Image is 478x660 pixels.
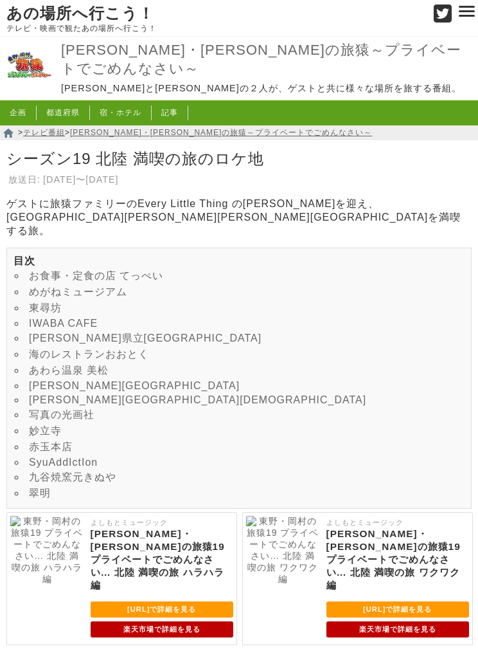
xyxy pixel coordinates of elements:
[70,128,372,137] a: [PERSON_NAME]・[PERSON_NAME]の旅猿～プライベートでごめんなさい～
[91,516,233,527] p: よしもとミュージック
[246,516,320,585] img: 東野・岡村の旅猿19 プライベートでごめんなさい… 北陸 満喫の旅 ワクワク編
[61,83,475,94] p: [PERSON_NAME]と[PERSON_NAME]の２人が、ゲストと共に様々な場所を旅する番組。
[29,409,94,420] a: 写真の光画社
[326,527,469,592] p: [PERSON_NAME]・[PERSON_NAME]の旅猿19 プライベートでごめんなさい… 北陸 満喫の旅 ワクワク編
[29,302,62,313] a: 東尋坊
[42,173,119,187] td: [DATE]〜[DATE]
[6,24,420,33] p: テレビ・映画で観たあの場所へ行こう！
[29,349,149,360] a: 海のレストランおおとく
[3,82,55,93] a: 東野・岡村の旅猿～プライベートでごめんなさい～
[29,441,73,452] a: 赤玉本店
[29,380,240,391] a: [PERSON_NAME][GEOGRAPHIC_DATA]
[246,574,320,584] a: 東野・岡村の旅猿19 プライベートでごめんなさい… 北陸 満喫の旅 ワクワク編
[161,108,178,117] a: 記事
[29,365,109,376] a: あわら温泉 美松
[29,333,261,344] a: [PERSON_NAME]県立[GEOGRAPHIC_DATA]
[29,270,163,281] a: お食事・定食の店 てっぺい
[434,12,452,23] a: Twitter (@go_thesights)
[10,108,26,117] a: 企画
[29,394,366,405] a: [PERSON_NAME][GEOGRAPHIC_DATA][DEMOGRAPHIC_DATA]
[29,425,62,436] a: 妙立寺
[61,41,475,78] a: [PERSON_NAME]・[PERSON_NAME]の旅猿～プライベートでごめんなさい～
[6,5,154,22] a: あの場所へ行こう！
[326,601,469,618] a: [URL]で詳細を見る
[91,527,233,592] p: [PERSON_NAME]・[PERSON_NAME]の旅猿19 プライベートでごめんなさい… 北陸 満喫の旅 ハラハラ編
[91,601,233,618] a: [URL]で詳細を見る
[29,457,98,468] a: SyuAddIctIon
[29,318,98,329] a: IWABA CAFE
[100,108,141,117] a: 宿・ホテル
[23,128,65,137] a: テレビ番組
[3,40,55,91] img: 東野・岡村の旅猿～プライベートでごめんなさい～
[8,173,41,187] th: 放送日:
[29,472,116,482] a: 九谷焼窯元きぬや
[10,516,84,585] img: 東野・岡村の旅猿19 プライベートでごめんなさい… 北陸 満喫の旅 ハラハラ編
[10,574,84,584] a: 東野・岡村の旅猿19 プライベートでごめんなさい… 北陸 満喫の旅 ハラハラ編
[29,488,51,499] a: 翠明
[46,108,80,117] a: 都道府県
[29,286,127,297] a: めがねミュージアム
[91,621,233,637] a: 楽天市場で詳細を見る
[326,621,469,637] a: 楽天市場で詳細を見る
[326,516,469,527] p: よしもとミュージック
